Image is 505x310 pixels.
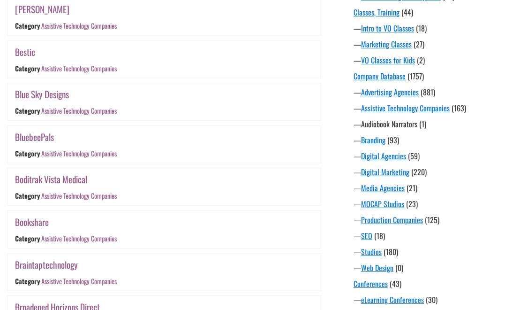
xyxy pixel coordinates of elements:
a: Assistive Technology Companies [41,106,117,116]
div: — [354,262,505,273]
span: (0) [395,262,403,273]
span: (27) [414,39,424,50]
a: VO Classes for Kids [361,54,415,66]
div: — [354,23,505,34]
a: Assistive Technology Companies [361,102,450,114]
a: Bestic [15,45,35,59]
a: SEO [361,230,372,241]
span: (43) [390,278,401,289]
a: Production Companies [361,214,423,225]
span: (1757) [407,70,424,82]
span: (18) [374,230,385,241]
div: Category [15,276,40,286]
span: (18) [416,23,427,34]
div: — [354,39,505,50]
a: Studios [361,246,382,257]
div: Category [15,148,40,158]
a: Blue Sky Designs [15,87,69,101]
div: — [354,102,505,114]
a: Media Agencies [361,182,405,194]
a: Classes, Training [354,7,399,18]
div: Category [15,191,40,201]
a: [PERSON_NAME] [15,2,69,16]
a: eLearning Conferences [361,294,424,305]
a: Assistive Technology Companies [41,191,117,201]
span: (163) [452,102,466,114]
div: — [354,294,505,305]
a: Assistive Technology Companies [41,21,117,31]
a: Digital Marketing [361,166,409,178]
span: (59) [408,150,420,162]
a: Company Database [354,70,406,82]
span: (44) [401,7,413,18]
div: — [354,214,505,225]
div: — [354,86,505,98]
a: Digital Agencies [361,150,406,162]
span: (881) [421,86,435,98]
a: Web Design [361,262,393,273]
a: Branding [361,134,385,146]
a: Assistive Technology Companies [41,233,117,243]
a: Intro to VO Classes [361,23,414,34]
span: (1) [419,118,426,130]
a: BluebeePals [15,130,54,144]
div: — [354,198,505,209]
div: — [354,150,505,162]
a: MOCAP Studios [361,198,404,209]
div: — [354,118,505,130]
span: (2) [417,54,425,66]
div: — [354,246,505,257]
a: Braintaptechnology [15,258,78,271]
a: Assistive Technology Companies [41,148,117,158]
a: Audiobook Narrators [361,118,417,130]
div: — [354,134,505,146]
a: Boditrak Vista Medical [15,172,87,186]
div: Category [15,63,40,73]
a: Conferences [354,278,388,289]
span: (125) [425,214,439,225]
a: Bookshare [15,215,49,229]
a: Marketing Classes [361,39,412,50]
span: (93) [387,134,399,146]
div: — [354,166,505,178]
div: — [354,230,505,241]
span: (220) [411,166,427,178]
span: (23) [406,198,418,209]
a: Assistive Technology Companies [41,276,117,286]
span: (21) [407,182,417,194]
div: — [354,182,505,194]
a: Assistive Technology Companies [41,63,117,73]
div: Category [15,21,40,31]
a: Advertising Agencies [361,86,419,98]
div: Category [15,106,40,116]
div: Category [15,233,40,243]
div: — [354,54,505,66]
span: (180) [384,246,398,257]
span: (30) [426,294,437,305]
